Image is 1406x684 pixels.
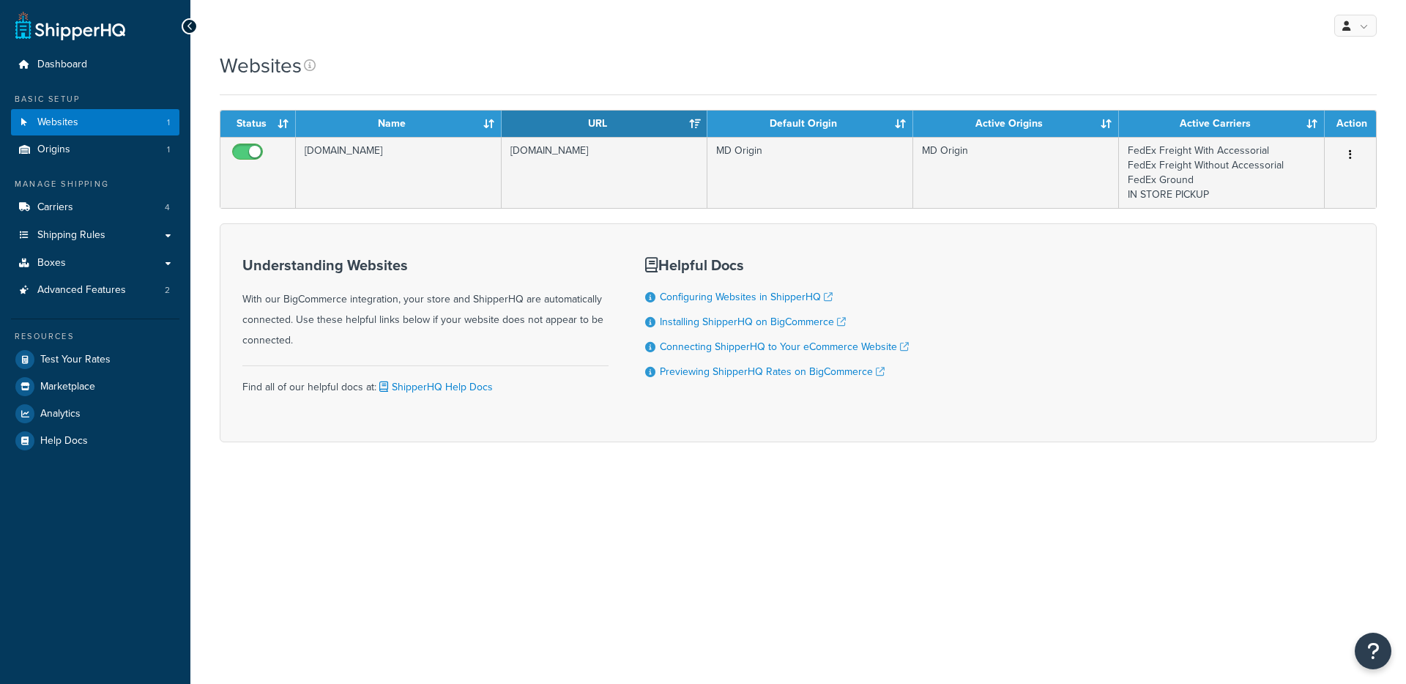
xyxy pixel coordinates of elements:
div: Resources [11,330,179,343]
td: MD Origin [913,137,1119,208]
a: Origins 1 [11,136,179,163]
span: 4 [165,201,170,214]
h3: Helpful Docs [645,257,909,273]
div: Manage Shipping [11,178,179,190]
td: [DOMAIN_NAME] [502,137,707,208]
a: Dashboard [11,51,179,78]
h1: Websites [220,51,302,80]
a: Carriers 4 [11,194,179,221]
span: Marketplace [40,381,95,393]
span: Dashboard [37,59,87,71]
a: ShipperHQ Help Docs [376,379,493,395]
td: FedEx Freight With Accessorial FedEx Freight Without Accessorial FedEx Ground IN STORE PICKUP [1119,137,1325,208]
a: Test Your Rates [11,346,179,373]
a: Boxes [11,250,179,277]
a: Advanced Features 2 [11,277,179,304]
a: Shipping Rules [11,222,179,249]
h3: Understanding Websites [242,257,609,273]
a: Installing ShipperHQ on BigCommerce [660,314,846,330]
div: With our BigCommerce integration, your store and ShipperHQ are automatically connected. Use these... [242,257,609,351]
button: Open Resource Center [1355,633,1391,669]
a: ShipperHQ Home [15,11,125,40]
th: Status: activate to sort column ascending [220,111,296,137]
span: 1 [167,144,170,156]
a: Websites 1 [11,109,179,136]
a: Help Docs [11,428,179,454]
div: Find all of our helpful docs at: [242,365,609,398]
li: Carriers [11,194,179,221]
li: Origins [11,136,179,163]
a: Previewing ShipperHQ Rates on BigCommerce [660,364,885,379]
span: Test Your Rates [40,354,111,366]
div: Basic Setup [11,93,179,105]
td: [DOMAIN_NAME] [296,137,502,208]
a: Analytics [11,401,179,427]
th: Name: activate to sort column ascending [296,111,502,137]
th: URL: activate to sort column ascending [502,111,707,137]
span: Boxes [37,257,66,269]
th: Action [1325,111,1376,137]
td: MD Origin [707,137,913,208]
li: Advanced Features [11,277,179,304]
span: 2 [165,284,170,297]
span: Websites [37,116,78,129]
a: Marketplace [11,373,179,400]
li: Websites [11,109,179,136]
th: Default Origin: activate to sort column ascending [707,111,913,137]
span: 1 [167,116,170,129]
th: Active Origins: activate to sort column ascending [913,111,1119,137]
span: Analytics [40,408,81,420]
span: Advanced Features [37,284,126,297]
a: Configuring Websites in ShipperHQ [660,289,833,305]
span: Origins [37,144,70,156]
a: Connecting ShipperHQ to Your eCommerce Website [660,339,909,354]
span: Help Docs [40,435,88,447]
span: Carriers [37,201,73,214]
span: Shipping Rules [37,229,105,242]
th: Active Carriers: activate to sort column ascending [1119,111,1325,137]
